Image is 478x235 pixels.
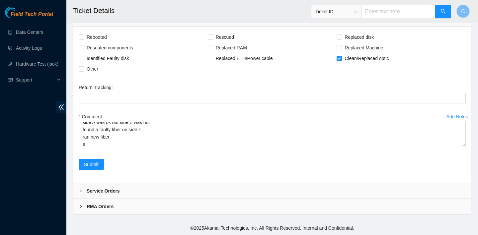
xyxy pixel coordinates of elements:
button: C [456,5,470,18]
footer: © 2025 Akamai Technologies, Inc. All Rights Reserved. Internal and Confidential. [66,221,478,235]
input: Return Tracking [79,93,466,103]
a: Akamai TechnologiesField Tech Portal [5,12,53,21]
span: Reseated components [84,42,136,53]
span: right [79,189,83,193]
textarea: Comment [79,122,466,147]
span: Replaced RAM [213,42,250,53]
span: read [8,78,13,82]
span: Clean/Replaced optic [342,53,391,64]
span: right [79,205,83,208]
b: RMA Orders [87,203,114,210]
label: Comment [79,111,107,122]
span: double-left [56,101,66,113]
button: Submit [79,159,104,170]
span: Other [84,64,101,74]
span: Submit [84,161,99,168]
span: Rescued [213,32,237,42]
span: Rebooted [84,32,110,42]
span: Ticket ID [315,7,357,17]
span: Replaced Machine [342,42,386,53]
a: Data Centers [16,29,43,35]
span: Replaced ETH/Power cable [213,53,276,64]
div: Service Orders [73,183,471,199]
span: Field Tech Portal [11,11,53,18]
span: C [461,7,465,16]
img: Akamai Technologies [5,7,34,18]
span: Support [16,73,55,87]
div: RMA Orders [73,199,471,214]
a: Hardware Test (isok) [16,61,58,67]
div: Add Notes [446,114,468,119]
button: search [435,5,451,18]
a: Activity Logs [16,45,42,51]
b: Service Orders [87,187,120,195]
input: Enter text here... [361,5,436,18]
span: Identified Faulty disk [84,53,132,64]
span: Replaced disk [342,32,376,42]
label: Return Tracking [79,82,116,93]
button: Add Notes [446,111,468,122]
span: search [440,9,446,15]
